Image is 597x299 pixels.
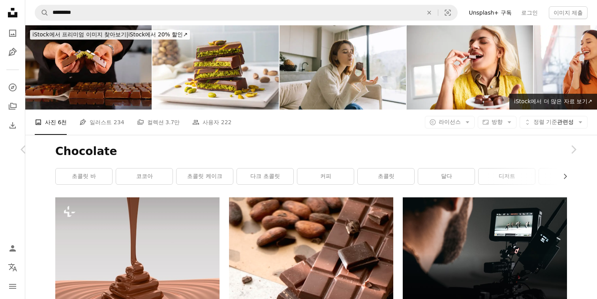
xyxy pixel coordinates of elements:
[520,116,588,129] button: 정렬 기준관련성
[5,98,21,114] a: 컬렉션
[35,5,49,20] button: Unsplash 검색
[152,25,279,110] img: Dubai chocolate, pistachio paste and kunefe filled milk chocolate
[5,44,21,60] a: 일러스트
[516,6,543,19] a: 로그인
[165,118,180,127] span: 3.7만
[418,168,475,184] a: 달다
[533,118,574,126] span: 관련성
[533,119,557,125] span: 정렬 기준
[421,5,438,20] button: 삭제
[114,118,124,127] span: 234
[280,25,406,110] img: 달콤한 탈출 : 아늑한 소파에서 초콜릿을 음미하는 젊은 여성
[464,6,516,19] a: Unsplash+ 구독
[237,168,293,184] a: 다크 초콜릿
[5,25,21,41] a: 사진
[30,30,190,40] div: iStock에서 20% 할인 ↗
[5,278,21,294] button: 메뉴
[79,110,124,135] a: 일러스트 234
[539,168,595,184] a: 캔디
[509,94,597,110] a: iStock에서 더 많은 자료 보기↗
[5,240,21,256] a: 로그인 / 가입
[438,5,457,20] button: 시각적 검색
[478,116,516,129] button: 방향
[32,31,128,38] span: iStock에서 프리미엄 이미지 찾아보기 |
[116,168,173,184] a: 코코아
[549,6,588,19] button: 이미지 제출
[176,168,233,184] a: 초콜릿 케이크
[137,110,180,135] a: 컬렉션 3.7만
[479,168,535,184] a: 디저트
[407,25,533,110] img: 초콜릿에 대한 여성의 사랑
[25,25,152,110] img: Male chef shows off his newly prepared Dubai chocolate
[439,119,461,125] span: 라이선스
[5,259,21,275] button: 언어
[35,5,458,21] form: 사이트 전체에서 이미지 찾기
[25,25,195,44] a: iStock에서 프리미엄 이미지 찾아보기|iStock에서 20% 할인↗
[55,276,220,283] a: 갈색 초콜릿이 쏟아지고 녹은 배경, 3d 렌더링.
[56,168,112,184] a: 초콜릿 바
[5,79,21,95] a: 탐색
[550,112,597,187] a: 다음
[358,168,414,184] a: 초콜릿
[514,98,592,104] span: iStock에서 더 많은 자료 보기 ↗
[297,168,354,184] a: 커피
[425,116,475,129] button: 라이선스
[192,110,231,135] a: 사용자 222
[221,118,232,127] span: 222
[492,119,503,125] span: 방향
[55,144,567,159] h1: Chocolate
